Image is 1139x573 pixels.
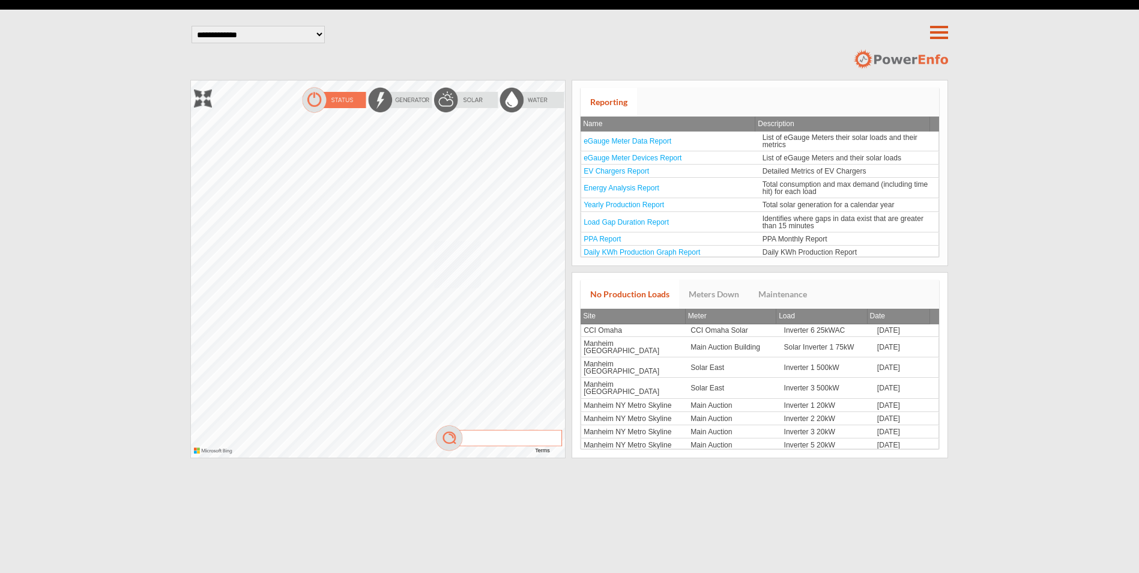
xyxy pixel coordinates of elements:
[581,378,688,398] td: Manheim [GEOGRAPHIC_DATA]
[367,86,433,114] img: energyOff.png
[875,324,940,337] td: [DATE]
[782,324,875,337] td: Inverter 6 25kWAC
[581,357,688,378] td: Manheim [GEOGRAPHIC_DATA]
[782,357,875,378] td: Inverter 1 500kW
[499,86,565,114] img: waterOff.png
[581,412,688,425] td: Manheim NY Metro Skyline
[194,450,235,455] a: Microsoft Bing
[679,280,749,309] a: Meters Down
[760,151,940,165] td: List of eGauge Meters and their solar loads
[581,337,688,357] td: Manheim [GEOGRAPHIC_DATA]
[194,89,212,108] img: zoom.png
[776,309,867,324] th: Load
[760,232,940,246] td: PPA Monthly Report
[688,412,781,425] td: Main Auction
[749,280,817,309] a: Maintenance
[688,357,781,378] td: Solar East
[584,218,669,226] a: Load Gap Duration Report
[584,201,664,209] a: Yearly Production Report
[782,438,875,452] td: Inverter 5 20kW
[584,154,681,162] a: eGauge Meter Devices Report
[760,132,940,151] td: List of eGauge Meters their solar loads and their metrics
[760,198,940,211] td: Total solar generation for a calendar year
[875,425,940,438] td: [DATE]
[584,137,671,145] a: eGauge Meter Data Report
[581,399,688,412] td: Manheim NY Metro Skyline
[301,86,367,114] img: statusOn.png
[581,117,755,132] th: Name
[853,49,947,70] img: logo
[583,120,602,128] span: Name
[686,309,776,324] th: Meter
[782,412,875,425] td: Inverter 2 20kW
[760,165,940,178] td: Detailed Metrics of EV Chargers
[581,425,688,438] td: Manheim NY Metro Skyline
[875,399,940,412] td: [DATE]
[688,324,781,337] td: CCI Omaha Solar
[584,235,621,243] a: PPA Report
[434,425,565,452] img: mag.png
[584,167,649,175] a: EV Chargers Report
[584,184,659,192] a: Energy Analysis Report
[782,378,875,398] td: Inverter 3 500kW
[870,312,886,320] span: Date
[875,378,940,398] td: [DATE]
[688,312,707,320] span: Meter
[688,378,781,398] td: Solar East
[782,337,875,357] td: Solar Inverter 1 75kW
[688,425,781,438] td: Main Auction
[760,212,940,232] td: Identifies where gaps in data exist that are greater than 15 minutes
[875,438,940,452] td: [DATE]
[875,357,940,378] td: [DATE]
[875,337,940,357] td: [DATE]
[760,246,940,259] td: Daily KWh Production Report
[688,337,781,357] td: Main Auction Building
[581,309,686,324] th: Site
[581,438,688,452] td: Manheim NY Metro Skyline
[583,312,596,320] span: Site
[581,88,637,117] a: Reporting
[433,86,499,114] img: solarOff.png
[755,117,930,132] th: Description
[584,248,700,256] a: Daily KWh Production Graph Report
[581,324,688,337] td: CCI Omaha
[758,120,794,128] span: Description
[581,280,679,309] a: No Production Loads
[782,399,875,412] td: Inverter 1 20kW
[688,438,781,452] td: Main Auction
[688,399,781,412] td: Main Auction
[782,425,875,438] td: Inverter 3 20kW
[868,309,931,324] th: Date
[760,178,940,198] td: Total consumption and max demand (including time hit) for each load
[875,412,940,425] td: [DATE]
[779,312,795,320] span: Load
